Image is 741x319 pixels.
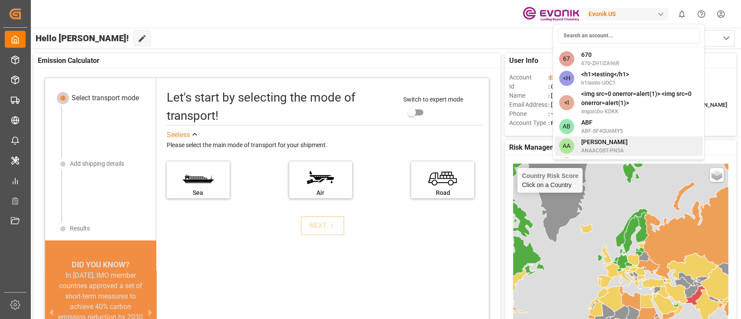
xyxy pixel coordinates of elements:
[581,79,629,87] span: h1testin-UOC1
[581,59,619,67] span: 670-ZH1IZA96R
[710,168,724,182] a: Layers
[581,147,627,155] span: ANAACOST-PN5A
[559,138,574,154] span: AA
[559,95,574,110] span: <I
[559,51,574,66] span: 67
[581,108,698,115] span: imgsrc0o-KDKK
[581,89,698,108] span: <img src=0 onerror=alert(1)> <img src=0 onerror=alert(1)>
[581,138,627,147] span: [PERSON_NAME]
[559,157,574,172] span: AA
[559,71,574,86] span: <H
[522,172,578,188] div: Click on a Country
[581,127,622,135] span: ABF-SF4QU6MY5
[581,70,629,79] span: <h1>testing</h1>
[559,119,574,134] span: AB
[557,28,699,43] input: Search an account...
[581,50,619,59] span: 670
[581,118,622,127] span: ABF
[522,172,578,179] h4: Country Risk Score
